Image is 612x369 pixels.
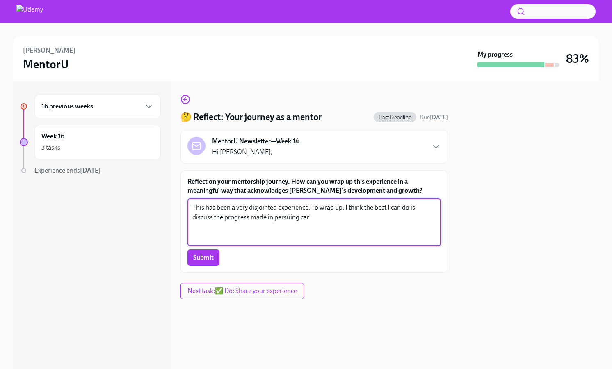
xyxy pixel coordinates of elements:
img: Udemy [16,5,43,18]
h3: 83% [566,51,589,66]
label: Reflect on your mentorship journey. How can you wrap up this experience in a meaningful way that ... [187,177,441,195]
span: Experience ends [34,166,101,174]
span: Submit [193,254,214,262]
strong: [DATE] [80,166,101,174]
h6: 16 previous weeks [41,102,93,111]
span: Due [420,114,448,121]
span: Next task : ✅ Do: Share your experience [187,287,297,295]
strong: My progress [477,50,513,59]
button: Next task:✅ Do: Share your experience [180,283,304,299]
strong: MentorU Newsletter—Week 14 [212,137,299,146]
strong: [DATE] [430,114,448,121]
button: Submit [187,249,219,266]
h4: 🤔 Reflect: Your journey as a mentor [180,111,322,123]
h6: [PERSON_NAME] [23,46,75,55]
div: 16 previous weeks [34,95,161,118]
div: 3 tasks [41,143,60,152]
span: Past Deadline [374,114,416,120]
a: Week 163 tasks [20,125,161,159]
h6: Week 16 [41,132,64,141]
span: August 30th, 2025 05:00 [420,113,448,121]
textarea: This has been a very disjointed experience. To wrap up, I think the best I can do is discuss the ... [192,203,436,242]
p: Hi [PERSON_NAME], [212,148,272,157]
h3: MentorU [23,57,69,71]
